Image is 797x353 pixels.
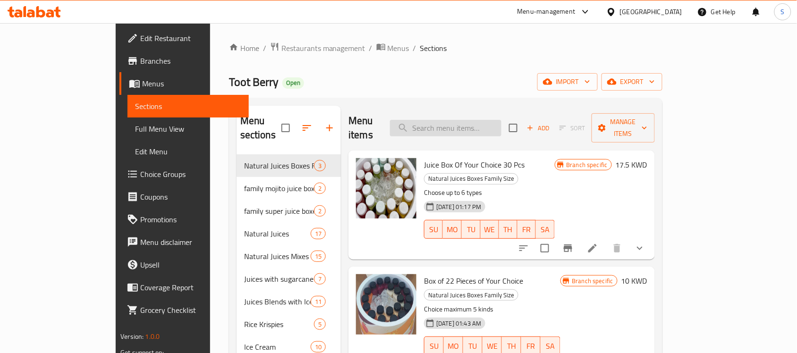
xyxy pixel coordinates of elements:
[282,77,304,89] div: Open
[244,319,314,330] div: Rice Krispies
[432,319,485,328] span: [DATE] 01:43 AM
[314,207,325,216] span: 2
[140,191,241,202] span: Coupons
[553,121,592,135] span: Select section first
[119,231,249,253] a: Menu disclaimer
[244,160,314,171] span: Natural Juices Boxes Family Size
[237,313,341,336] div: Rice Krispies5
[311,341,326,353] div: items
[276,118,296,138] span: Select all sections
[140,304,241,316] span: Grocery Checklist
[413,42,416,54] li: /
[127,95,249,118] a: Sections
[503,223,514,236] span: TH
[119,276,249,299] a: Coverage Report
[523,121,553,135] span: Add item
[424,274,523,288] span: Box of 22 Pieces of Your Choice
[424,158,525,172] span: Juice Box Of Your Choice 30 Pcs
[119,208,249,231] a: Promotions
[229,71,279,92] span: Toot Berry
[140,236,241,248] span: Menu disclaimer
[557,237,579,260] button: Branch-specific-item
[781,7,785,17] span: S
[120,330,144,343] span: Version:
[237,154,341,177] div: Natural Juices Boxes Family Size3
[240,114,281,142] h2: Menu sections
[390,120,501,136] input: search
[314,205,326,217] div: items
[348,114,378,142] h2: Menu items
[606,237,628,260] button: delete
[499,220,517,239] button: TH
[544,339,556,353] span: SA
[281,42,365,54] span: Restaurants management
[237,268,341,290] div: Juices with sugarcane7
[314,184,325,193] span: 2
[140,55,241,67] span: Branches
[127,118,249,140] a: Full Menu View
[244,341,311,353] span: Ice Cream
[634,243,645,254] svg: Show Choices
[467,339,479,353] span: TU
[620,7,682,17] div: [GEOGRAPHIC_DATA]
[119,50,249,72] a: Branches
[535,238,555,258] span: Select to update
[512,237,535,260] button: sort-choices
[424,173,518,184] span: Natural Juices Boxes Family Size
[244,228,311,239] span: Natural Juices
[537,73,598,91] button: import
[599,116,647,140] span: Manage items
[540,223,551,236] span: SA
[314,161,325,170] span: 3
[517,6,576,17] div: Menu-management
[296,117,318,139] span: Sort sections
[244,296,311,307] span: Juices Blends with Ice Cream
[481,220,499,239] button: WE
[616,158,647,171] h6: 17.5 KWD
[237,200,341,222] div: family super juice boxes2
[140,214,241,225] span: Promotions
[244,183,314,194] span: family mojito juice boxes
[135,146,241,157] span: Edit Menu
[314,160,326,171] div: items
[314,319,326,330] div: items
[140,259,241,270] span: Upsell
[311,251,326,262] div: items
[376,42,409,54] a: Menus
[424,303,560,315] p: Choice maximum 5 kinds
[119,253,249,276] a: Upsell
[119,27,249,50] a: Edit Restaurant
[318,117,341,139] button: Add section
[424,173,518,185] div: Natural Juices Boxes Family Size
[602,73,662,91] button: export
[621,274,647,287] h6: 10 KWD
[506,339,517,353] span: TH
[263,42,266,54] li: /
[545,76,590,88] span: import
[311,296,326,307] div: items
[270,42,365,54] a: Restaurants management
[244,205,314,217] span: family super juice boxes
[140,168,241,180] span: Choice Groups
[311,343,325,352] span: 10
[244,273,314,285] div: Juices with sugarcane
[244,251,311,262] span: Natural Juices Mixes
[140,33,241,44] span: Edit Restaurant
[229,42,662,54] nav: breadcrumb
[609,76,655,88] span: export
[563,160,611,169] span: Branch specific
[525,339,537,353] span: FR
[424,290,518,301] span: Natural Juices Boxes Family Size
[428,339,440,353] span: SU
[424,220,443,239] button: SU
[140,282,241,293] span: Coverage Report
[517,220,536,239] button: FR
[536,220,554,239] button: SA
[587,243,598,254] a: Edit menu item
[448,339,459,353] span: MO
[462,220,480,239] button: TU
[356,158,416,219] img: Juice Box Of Your Choice 30 Pcs
[314,275,325,284] span: 7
